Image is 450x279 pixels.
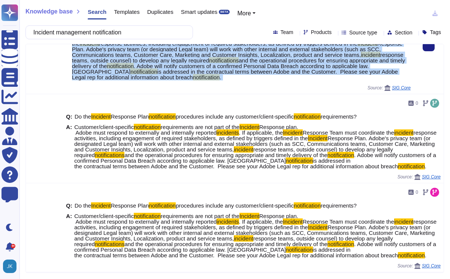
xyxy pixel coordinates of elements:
[74,124,134,130] span: Customer/client-specific
[74,235,393,247] span: response teams, outside counsel) to develop any legally required
[234,146,253,153] mark: incident
[234,235,253,242] mark: incident
[95,241,124,247] mark: notifications
[303,218,394,225] span: Response Team must coordinate the
[114,9,139,15] span: Templates
[124,152,327,158] span: and the operational procedures for ensuring appropriate and timely delivery of the
[74,152,436,164] span: . Adobe will notify customers of a confirmed Personal Data Breach according to applicable law. [G...
[425,252,426,258] span: .
[398,252,425,258] mark: notification
[303,129,394,136] span: Response Team must coordinate the
[74,129,437,141] span: response activities, including engagement of required stakeholders, as defined by triggers define...
[398,174,441,180] span: Source:
[74,157,398,169] span: is addressed in the contractual terms between Adobe and the Customer. Please see your Adobe Legal...
[392,86,411,90] span: SIG Core
[398,163,425,169] mark: notification
[237,9,256,18] button: More
[283,129,303,136] mark: Incident
[308,224,328,230] mark: Incident
[66,203,72,208] b: Q:
[321,202,357,209] span: requirements?
[368,85,411,91] span: Source:
[398,263,441,269] span: Source:
[111,113,149,120] span: Response Plan
[161,213,239,219] span: requirements are not part of the
[237,10,251,16] span: More
[149,113,176,120] mark: notification
[422,264,441,268] span: SIG Core
[395,30,413,35] span: Section
[66,124,72,169] b: A:
[74,246,398,258] span: is addressed in the contractual terms between Adobe and the Customer. Please see your Adobe Legal...
[181,9,218,15] span: Smart updates
[394,129,414,136] mark: incident
[161,124,239,130] span: requirements are not part of the
[95,152,124,158] mark: notifications
[88,9,106,15] span: Search
[64,30,70,80] b: A:
[74,224,435,242] span: Response Plan. Adobe's privacy team (or designated Legal team) will work with other internal and ...
[308,135,328,141] mark: Incident
[286,246,313,253] mark: notification
[239,129,283,136] span: . If applicable, the
[220,74,221,80] span: .
[422,175,441,179] span: SIG Core
[66,114,72,119] b: Q:
[91,113,111,120] mark: Incident
[130,68,157,75] mark: notification
[134,213,161,219] mark: notification
[124,241,327,247] span: and the operational procedures for ensuring appropriate and timely delivery of the
[217,129,239,136] mark: incidents
[147,9,173,15] span: Duplicates
[149,202,176,209] mark: notification
[74,135,435,153] span: Response Plan. Adobe's privacy team (or designated Legal team) will work with other internal and ...
[193,74,220,80] mark: notification
[281,30,293,35] span: Team
[327,241,354,247] mark: notification
[11,244,15,248] div: 9+
[74,146,393,158] span: response teams, outside counsel) to develop any legally required
[349,30,377,35] span: Source type
[209,57,239,64] mark: notifications
[72,68,398,80] span: is addressed in the contractual terms between Adobe and the Customer. Please see your Adobe Legal...
[3,260,16,273] img: user
[286,157,313,164] mark: notification
[361,52,380,58] mark: incident
[25,9,73,15] span: Knowledge base
[72,40,402,58] span: Response Plan. Adobe's privacy team (or designated Legal team) will work with other internal and ...
[321,113,357,120] span: requirements?
[74,213,298,225] span: Response plan. Adobe must respond to externally and internally reported
[394,218,414,225] mark: incident
[1,258,22,275] button: user
[72,63,369,75] span: . Adobe will notify customers of a confirmed Personal Data Breach according to applicable law. [G...
[239,124,259,130] mark: Incident
[74,213,134,219] span: Customer/client-specific
[416,190,418,194] span: 0
[239,218,283,225] span: . If applicable, the
[111,202,149,209] span: Response Plan
[91,202,111,209] mark: Incident
[176,202,294,209] span: procedures include any customer/client-specific
[74,218,437,230] span: response activities, including engagement of required stakeholders, as defined by triggers define...
[74,124,298,136] span: Response plan. Adobe must respond to externally and internally reported
[283,218,303,225] mark: Incident
[72,57,405,69] span: and the operational procedures for ensuring appropriate and timely delivery of the
[311,30,332,35] span: Products
[219,10,230,14] div: BETA
[430,30,441,35] span: Tags
[416,101,418,105] span: 0
[72,52,404,64] span: response teams, outside counsel) to develop any legally required
[74,241,436,253] span: . Adobe will notify customers of a confirmed Personal Data Breach according to applicable law. [G...
[30,26,185,39] input: Search a question or template...
[294,202,321,209] mark: notification
[134,124,161,130] mark: notification
[327,152,354,158] mark: notification
[75,113,91,120] span: Do the
[176,113,294,120] span: procedures include any customer/client-specific
[239,213,259,219] mark: Incident
[75,202,91,209] span: Do the
[294,113,321,120] mark: notification
[107,63,134,69] mark: notification
[217,218,239,225] mark: incidents
[425,163,426,169] span: .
